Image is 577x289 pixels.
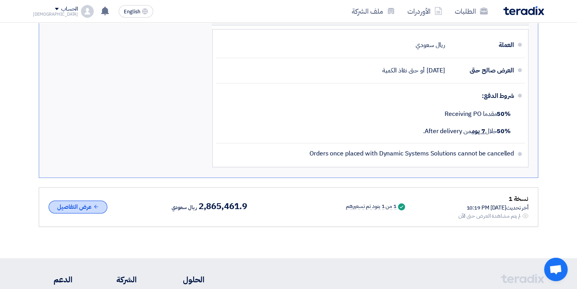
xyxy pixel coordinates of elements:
[199,202,247,211] span: 2,865,461.9
[96,274,137,285] li: الشركة
[124,9,140,14] span: English
[544,258,568,281] a: Open chat
[451,61,514,80] div: العرض صالح حتى
[49,200,107,213] button: عرض التفاصيل
[497,109,511,119] strong: 50%
[172,203,197,212] span: ريال سعودي
[416,38,445,52] div: ريال سعودي
[458,204,528,212] div: أخر تحديث [DATE] 10:19 PM
[420,67,425,74] span: أو
[61,6,78,13] div: الحساب
[160,274,204,285] li: الحلول
[119,5,153,18] button: English
[33,274,72,285] li: الدعم
[449,2,494,20] a: الطلبات
[497,126,511,136] strong: 50%
[382,67,418,74] span: حتى نفاذ الكمية
[346,204,396,210] div: 1 من 1 بنود تم تسعيرهم
[503,6,544,15] img: Teradix logo
[228,87,514,105] div: شروط الدفع:
[458,194,528,204] div: نسخة 1
[345,2,401,20] a: ملف الشركة
[401,2,449,20] a: الأوردرات
[427,67,445,74] span: [DATE]
[33,12,78,16] div: [DEMOGRAPHIC_DATA]
[81,5,94,18] img: profile_test.png
[423,126,511,136] span: خلال من After delivery.
[458,212,521,220] div: لم يتم مشاهدة العرض حتى الآن
[451,36,514,54] div: العملة
[472,126,485,136] u: 7 يوم
[445,109,511,119] span: مقدما Receiving PO
[309,150,514,157] span: Orders once placed with Dynamic Systems Solutions cannot be cancelled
